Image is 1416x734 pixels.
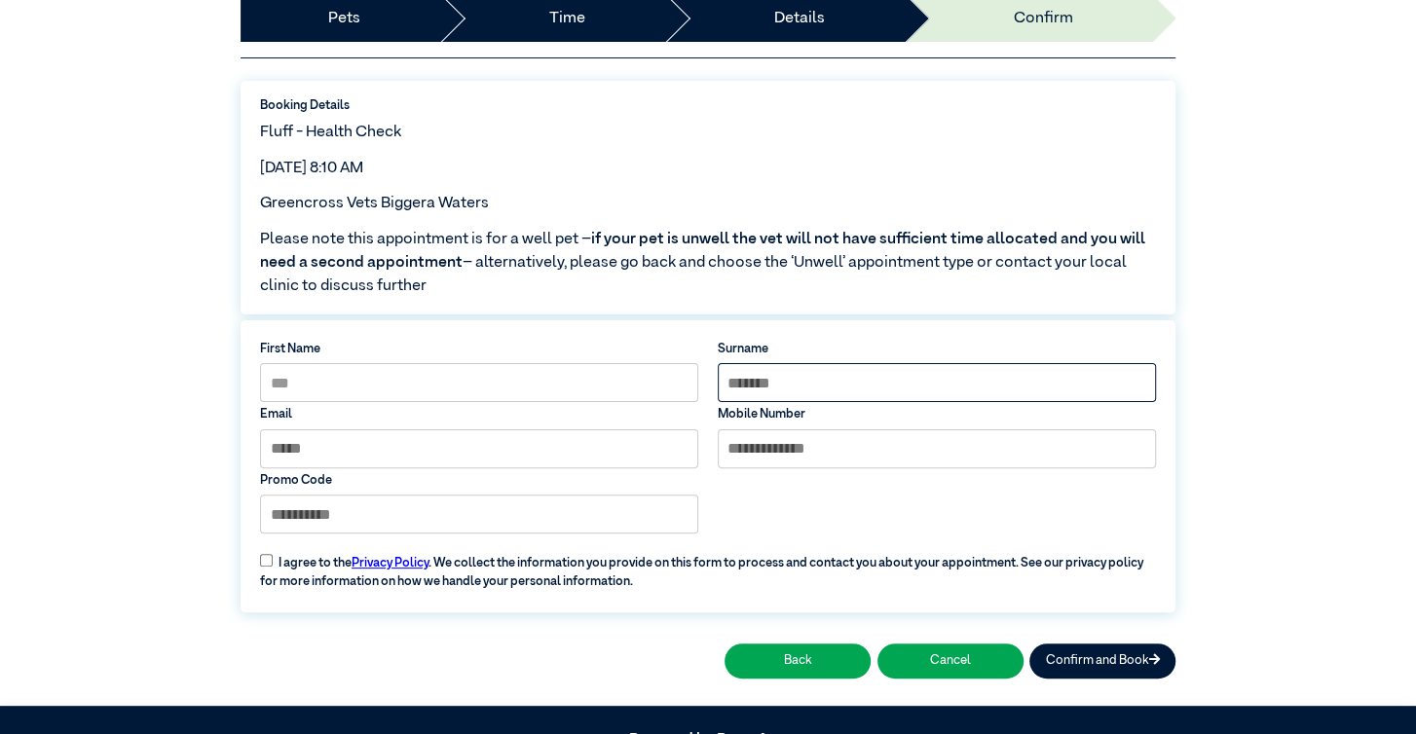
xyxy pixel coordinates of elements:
[260,405,698,423] label: Email
[260,161,363,176] span: [DATE] 8:10 AM
[352,557,429,569] a: Privacy Policy
[260,340,698,358] label: First Name
[260,228,1156,298] span: Please note this appointment is for a well pet – – alternatively, please go back and choose the ‘...
[877,643,1024,678] button: Cancel
[725,643,871,678] button: Back
[1029,643,1175,678] button: Confirm and Book
[260,125,401,140] span: Fluff - Health Check
[260,196,489,211] span: Greencross Vets Biggera Waters
[718,405,1156,423] label: Mobile Number
[260,232,1145,271] span: if your pet is unwell the vet will not have sufficient time allocated and you will need a second ...
[774,7,825,30] a: Details
[718,340,1156,358] label: Surname
[250,541,1165,591] label: I agree to the . We collect the information you provide on this form to process and contact you a...
[328,7,360,30] a: Pets
[260,554,273,567] input: I agree to thePrivacy Policy. We collect the information you provide on this form to process and ...
[549,7,585,30] a: Time
[260,471,698,490] label: Promo Code
[260,96,1156,115] label: Booking Details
